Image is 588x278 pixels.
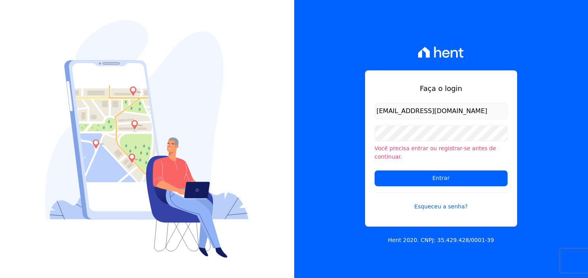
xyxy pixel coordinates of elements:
[375,193,508,211] a: Esqueceu a senha?
[388,236,494,244] p: Hent 2020. CNPJ: 35.429.428/0001-39
[45,20,249,258] img: Login
[375,170,508,186] input: Entrar
[375,103,508,119] input: Email
[375,83,508,94] h1: Faça o login
[375,144,508,161] li: Você precisa entrar ou registrar-se antes de continuar.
